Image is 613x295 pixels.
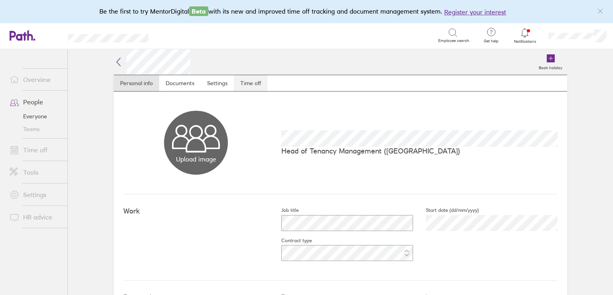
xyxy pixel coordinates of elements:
[534,63,567,70] label: Book holiday
[269,237,312,244] label: Contract type
[201,75,234,91] a: Settings
[159,75,201,91] a: Documents
[3,164,67,180] a: Tools
[438,38,469,43] span: Employee search
[512,27,538,44] a: Notifications
[413,207,479,213] label: Start date (dd/mm/yyyy)
[444,7,506,17] button: Register your interest
[99,6,514,17] div: Be the first to try MentorDigital with its new and improved time off tracking and document manage...
[234,75,267,91] a: Time off
[3,142,67,158] a: Time off
[269,207,299,213] label: Job title
[534,49,567,75] a: Book holiday
[3,187,67,203] a: Settings
[281,147,558,155] p: Head of Tenancy Management ([GEOGRAPHIC_DATA])
[3,110,67,123] a: Everyone
[170,32,190,39] div: Search
[3,123,67,136] a: Teams
[3,94,67,110] a: People
[3,209,67,225] a: HR advice
[114,75,159,91] a: Personal info
[512,39,538,44] span: Notifications
[478,39,504,44] span: Get help
[123,207,269,215] h4: Work
[189,6,208,16] span: Beta
[3,72,67,88] a: Overview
